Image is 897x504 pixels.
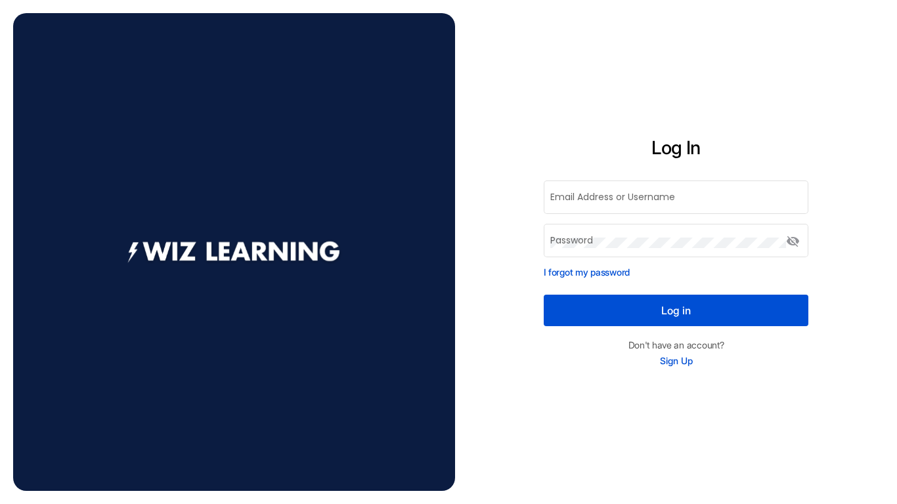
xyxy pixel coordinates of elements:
h2: Log In [544,136,809,159]
a: Sign Up [660,355,693,366]
mat-icon: visibility_off [786,234,802,249]
p: Don't have an account? [628,338,724,352]
img: footer logo [124,234,345,270]
p: I forgot my password [544,265,809,279]
button: Log in [544,295,809,326]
